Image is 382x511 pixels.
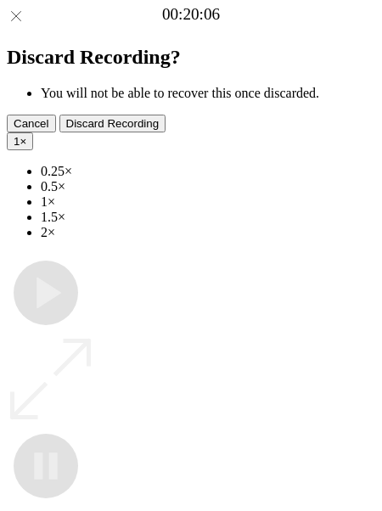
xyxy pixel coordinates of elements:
[41,86,375,101] li: You will not be able to recover this once discarded.
[41,225,375,240] li: 2×
[14,135,20,148] span: 1
[162,5,220,24] a: 00:20:06
[7,46,375,69] h2: Discard Recording?
[41,179,375,194] li: 0.5×
[41,194,375,210] li: 1×
[41,210,375,225] li: 1.5×
[41,164,375,179] li: 0.25×
[7,132,33,150] button: 1×
[59,115,166,132] button: Discard Recording
[7,115,56,132] button: Cancel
